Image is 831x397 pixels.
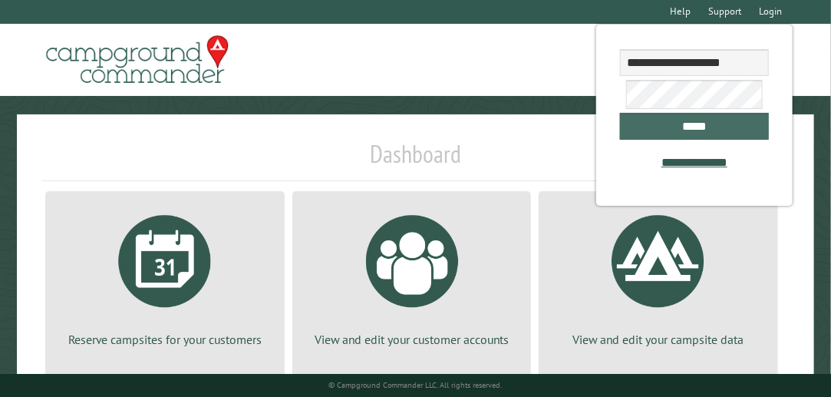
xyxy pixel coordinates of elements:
[328,380,502,390] small: © Campground Commander LLC. All rights reserved.
[41,30,233,90] img: Campground Commander
[311,331,513,348] p: View and edit your customer accounts
[64,331,266,348] p: Reserve campsites for your customers
[311,203,513,348] a: View and edit your customer accounts
[557,331,760,348] p: View and edit your campsite data
[64,203,266,348] a: Reserve campsites for your customers
[41,139,790,181] h1: Dashboard
[557,203,760,348] a: View and edit your campsite data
